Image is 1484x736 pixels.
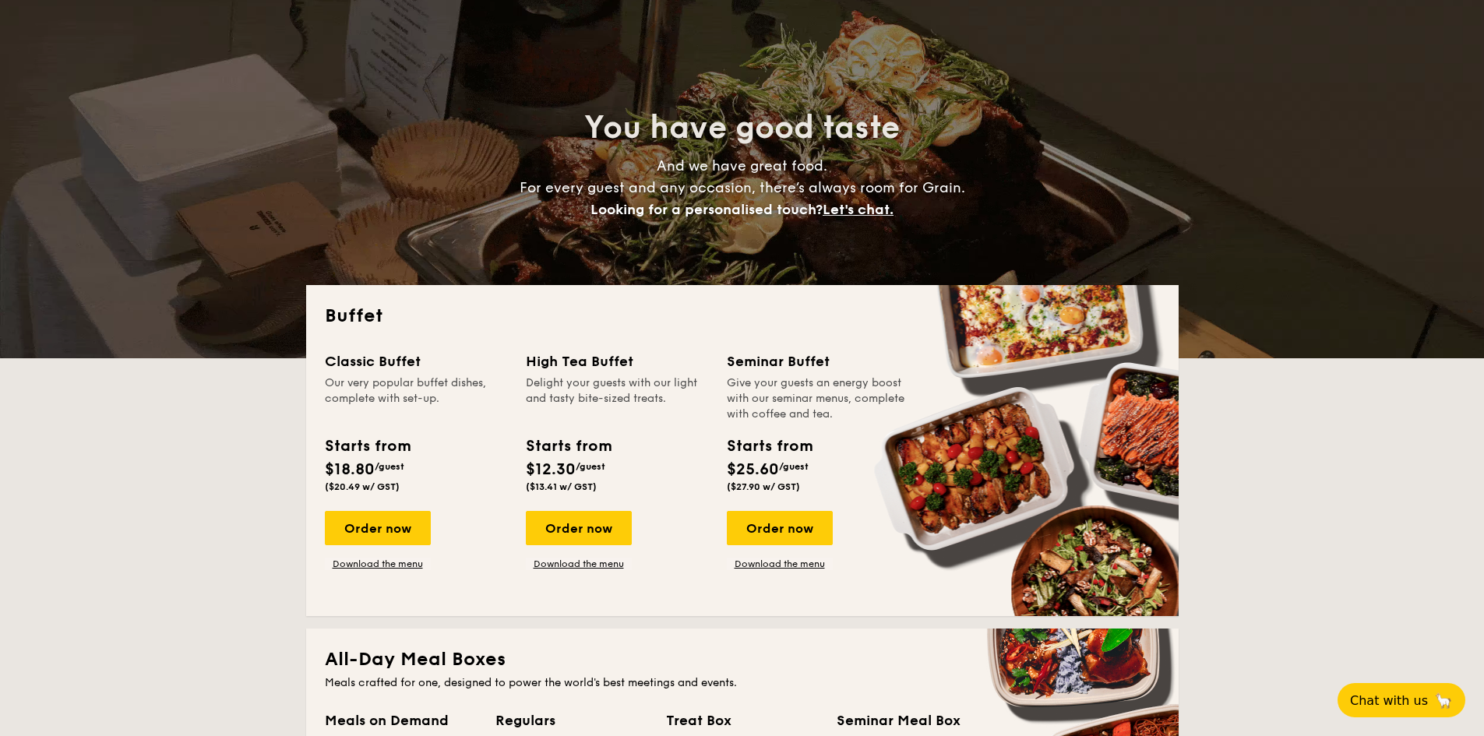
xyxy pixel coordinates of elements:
[823,201,894,218] span: Let's chat.
[727,558,833,570] a: Download the menu
[526,511,632,545] div: Order now
[727,350,909,372] div: Seminar Buffet
[526,435,611,458] div: Starts from
[837,710,989,731] div: Seminar Meal Box
[526,558,632,570] a: Download the menu
[325,375,507,422] div: Our very popular buffet dishes, complete with set-up.
[325,481,400,492] span: ($20.49 w/ GST)
[727,511,833,545] div: Order now
[325,675,1160,691] div: Meals crafted for one, designed to power the world's best meetings and events.
[325,511,431,545] div: Order now
[590,201,823,218] span: Looking for a personalised touch?
[1434,692,1453,710] span: 🦙
[727,375,909,422] div: Give your guests an energy boost with our seminar menus, complete with coffee and tea.
[520,157,965,218] span: And we have great food. For every guest and any occasion, there’s always room for Grain.
[526,375,708,422] div: Delight your guests with our light and tasty bite-sized treats.
[325,460,375,479] span: $18.80
[1350,693,1428,708] span: Chat with us
[727,481,800,492] span: ($27.90 w/ GST)
[375,461,404,472] span: /guest
[526,460,576,479] span: $12.30
[526,350,708,372] div: High Tea Buffet
[666,710,818,731] div: Treat Box
[727,460,779,479] span: $25.60
[325,710,477,731] div: Meals on Demand
[325,647,1160,672] h2: All-Day Meal Boxes
[1338,683,1465,717] button: Chat with us🦙
[576,461,605,472] span: /guest
[325,304,1160,329] h2: Buffet
[325,350,507,372] div: Classic Buffet
[325,435,410,458] div: Starts from
[495,710,647,731] div: Regulars
[584,109,900,146] span: You have good taste
[325,558,431,570] a: Download the menu
[727,435,812,458] div: Starts from
[526,481,597,492] span: ($13.41 w/ GST)
[779,461,809,472] span: /guest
